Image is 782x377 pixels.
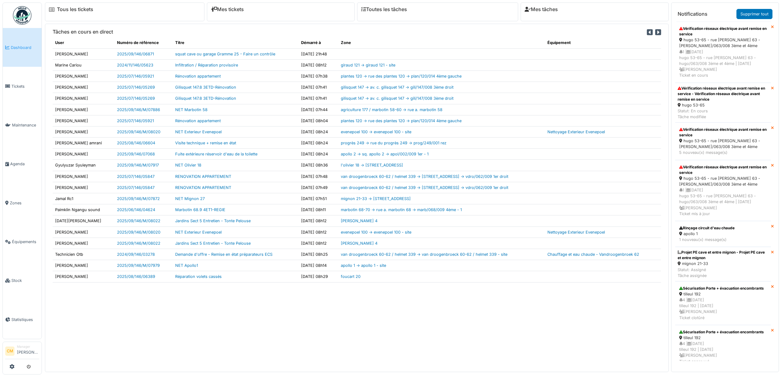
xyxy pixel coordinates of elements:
[299,82,338,93] td: [DATE] 07h41
[10,200,39,206] span: Zones
[678,250,768,261] div: Projet PE cave et entre mignon - Projet PE cave et entre mignon
[525,6,558,12] a: Mes tâches
[679,49,767,78] div: 1 | [DATE] hugo 53-65 - rue [PERSON_NAME] 63 - hugo/063/008 3ème et 4ème | [DATE] [PERSON_NAME] T...
[341,185,508,190] a: van droogenbroeck 60-62 / helmet 339 -> [STREET_ADDRESS] -> vdro/062/009 1er droit
[115,37,172,48] th: Numéro de référence
[175,230,222,235] a: NET Exterieur Evenepoel
[678,108,768,120] div: Statut: En cours Tâche modifiée
[299,93,338,104] td: [DATE] 07h41
[679,329,767,335] div: Sécurisation Porte + évacuation encombrants
[341,263,386,268] a: apollo 1 -> apollo 1 - site
[53,182,115,193] td: [PERSON_NAME]
[53,238,115,249] td: [PERSON_NAME]
[341,74,462,78] a: plantes 120 -> rue des plantes 120 -> plan/120/014 4ème gauche
[12,239,39,245] span: Équipements
[299,104,338,115] td: [DATE] 07h44
[117,241,160,246] a: 2025/09/146/M/08022
[175,185,231,190] a: RENOVATION APPARTEMENT
[341,130,411,134] a: evenepoel 100 -> evenepoel 100 - site
[675,281,771,325] a: Sécurisation Porte + évacuation encombrants tilleul 192 4 |[DATE]tilleul 192 | [DATE] [PERSON_NAM...
[3,261,42,300] a: Stock
[299,70,338,82] td: [DATE] 07h38
[341,85,453,90] a: gilisquet 147 -> av. c. gilisquet 147 -> gili/147/008 3ème droit
[679,164,767,175] div: Vérification réseaux électrique avant remise en service
[5,344,39,359] a: CM Manager[PERSON_NAME]
[117,141,155,145] a: 2025/08/146/06604
[675,83,771,123] a: Vérification réseaux électrique avant remise en service - Vérification réseaux électrique avant r...
[299,37,338,48] th: Démarré à
[53,48,115,59] td: [PERSON_NAME]
[117,63,153,67] a: 2024/11/146/05623
[675,160,771,221] a: Vérification réseaux électrique avant remise en service hugo 53-65 - rue [PERSON_NAME] 63 - [PERS...
[175,152,257,156] a: Fuite extérieure réservoir d'eau de la toilette
[53,171,115,182] td: [PERSON_NAME]
[175,141,236,145] a: Visite technique + remise en état
[12,122,39,128] span: Maintenance
[175,207,225,212] a: Marbotin 68.9 4ET1-REGIE
[53,93,115,104] td: [PERSON_NAME]
[3,106,42,145] a: Maintenance
[341,196,411,201] a: mignon 21-33 -> [STREET_ADDRESS]
[299,227,338,238] td: [DATE] 08h12
[175,52,275,56] a: squat cave ou garage Gramme 25 - Faire un contrôle
[341,118,462,123] a: plantes 120 -> rue des plantes 120 -> plan/120/014 4ème gauche
[117,174,155,179] a: 2025/07/146/05847
[3,300,42,339] a: Statistiques
[175,107,208,112] a: NET Marbotin 58
[175,74,221,78] a: Rénovation appartement
[11,317,39,323] span: Statistiques
[55,40,64,45] span: translation missing: fr.shared.user
[675,325,771,369] a: Sécurisation Porte + évacuation encombrants tilleul 192 4 |[DATE]tilleul 192 | [DATE] [PERSON_NAM...
[547,230,605,235] a: Nettoyage Exterieur Evenepoel
[175,241,251,246] a: Jardins Sect 5 Entretien - Tonte Pelouse
[678,86,768,102] div: Vérification réseaux électrique avant remise en service - Vérification réseaux électrique avant r...
[679,175,767,187] div: hugo 53-65 - rue [PERSON_NAME] 63 - [PERSON_NAME]/063/008 3ème et 4ème
[299,271,338,282] td: [DATE] 08h29
[17,344,39,358] li: [PERSON_NAME]
[53,149,115,160] td: [PERSON_NAME]
[338,37,545,48] th: Zone
[299,204,338,215] td: [DATE] 08h11
[547,252,639,257] a: Chauffage et eau chaude - Vandroogenbroek 62
[53,271,115,282] td: [PERSON_NAME]
[299,48,338,59] td: [DATE] 21h48
[117,152,155,156] a: 2025/09/146/07068
[299,126,338,137] td: [DATE] 08h24
[736,9,772,19] a: Supprimer tout
[175,96,236,101] a: Gilisquet 147.8 3ETD-Rénovation
[175,252,272,257] a: Demande d'offre - Remise en état préparateurs ECS
[3,145,42,183] a: Agenda
[53,115,115,126] td: [PERSON_NAME]
[678,261,768,267] div: mignon 21-33
[10,161,39,167] span: Agenda
[299,249,338,260] td: [DATE] 08h25
[341,63,395,67] a: giraud 121 -> giraud 121 - site
[175,85,236,90] a: Gilisquet 147.8 3ETD-Rénovation
[53,204,115,215] td: Paimklin Ngangu sound
[678,267,768,279] div: Statut: Assigné Tâche assignée
[53,227,115,238] td: [PERSON_NAME]
[117,196,160,201] a: 2025/09/146/M/07872
[117,74,154,78] a: 2025/07/146/05921
[547,130,605,134] a: Nettoyage Exterieur Evenepoel
[341,274,361,279] a: foucart 20
[53,249,115,260] td: Technicien Otb
[299,59,338,70] td: [DATE] 08h12
[341,230,411,235] a: evenepoel 100 -> evenepoel 100 - site
[678,11,707,17] h6: Notifications
[341,163,403,167] a: l'olivier 18 -> [STREET_ADDRESS]
[679,335,767,341] div: tilleul 192
[117,52,154,56] a: 2025/09/146/06871
[341,219,377,223] a: [PERSON_NAME] 4
[11,83,39,89] span: Tickets
[341,207,462,212] a: marbotin 68-70 -> rue a. marbotin 68 -> marb/068/009 4ème - 1
[341,241,377,246] a: [PERSON_NAME] 4
[175,63,238,67] a: Infiltration / Réparation provisoire
[679,26,767,37] div: Vérification réseaux électrique avant remise en service
[117,96,155,101] a: 2025/07/146/05269
[117,107,160,112] a: 2025/09/146/M/07886
[299,260,338,271] td: [DATE] 08h14
[3,222,42,261] a: Équipements
[675,221,771,247] a: Rinçage circuit d'eau chaude apollo 1 1 nouveau(x) message(s)
[679,237,767,243] div: 1 nouveau(x) message(s)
